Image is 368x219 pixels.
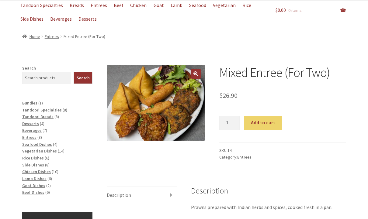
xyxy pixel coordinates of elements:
[276,7,286,13] span: 0.00
[54,142,56,147] span: 4
[22,107,62,113] a: Tandoori Specialties
[191,69,201,79] a: View full-screen image gallery
[64,107,66,113] span: 8
[191,204,346,211] p: Prawns prepared with Indian herbs and spices, cooked fresh in a pan.
[227,148,232,153] span: 14
[219,154,346,161] span: Category:
[244,116,282,130] button: Add to cart
[107,186,177,204] a: Description
[22,183,45,188] a: Goat Dishes
[22,176,47,181] a: Lamb Dishes
[22,190,44,195] a: Beef Dishes
[46,155,48,161] span: 6
[17,12,46,26] a: Side Dishes
[22,33,346,40] nav: breadcrumbs
[219,91,238,100] bdi: 26.90
[56,114,58,119] span: 8
[22,135,36,140] a: Entrees
[40,33,45,40] span: /
[47,12,75,26] a: Beverages
[59,33,64,40] span: /
[22,114,54,119] a: Tandoori Breads
[47,183,50,188] span: 2
[219,147,346,154] span: SKU:
[22,142,52,147] a: Seafood Dishes
[39,135,41,140] span: 8
[22,162,44,168] a: Side Dishes
[276,7,278,13] span: $
[49,176,51,181] span: 6
[219,116,240,130] input: Product quantity
[22,72,71,84] input: Search products…
[47,190,49,195] span: 6
[44,128,46,133] span: 7
[45,34,59,39] a: Entrees
[75,12,99,26] a: Desserts
[22,100,37,106] a: Bundles
[22,169,51,174] a: Chicken Dishes
[22,121,39,126] a: Desserts
[40,100,42,106] span: 1
[22,155,44,161] a: Rice Dishes
[41,121,43,126] span: 4
[237,154,252,160] a: Entrees
[219,91,223,100] span: $
[46,162,48,168] span: 8
[22,65,36,71] label: Search
[74,72,93,84] button: Search
[191,186,346,196] h2: Description
[22,34,40,39] a: Home
[53,169,57,174] span: 10
[59,148,63,154] span: 14
[219,65,346,80] h1: Mixed Entree (For Two)
[22,148,57,154] a: Vegetarian Dishes
[22,128,42,133] a: Beverages
[288,8,302,13] span: 0 items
